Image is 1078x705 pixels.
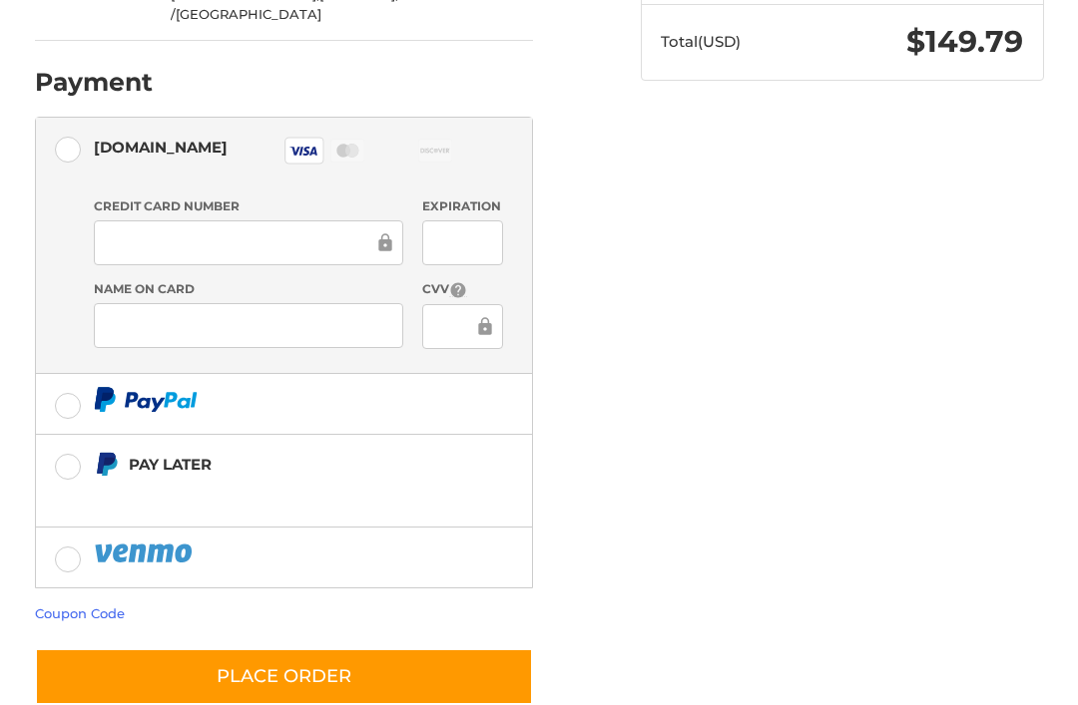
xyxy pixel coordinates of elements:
span: [GEOGRAPHIC_DATA] [176,6,321,22]
label: CVV [422,280,503,299]
div: [DOMAIN_NAME] [94,131,228,164]
img: Pay Later icon [94,452,119,477]
span: $149.79 [906,23,1023,60]
label: Credit Card Number [94,197,403,215]
a: Coupon Code [35,605,125,621]
img: PayPal icon [94,387,198,412]
iframe: Google Customer Reviews [913,651,1078,705]
label: Expiration [422,197,503,215]
img: PayPal icon [94,540,196,565]
h2: Payment [35,67,153,98]
div: Pay Later [129,448,503,481]
iframe: PayPal Message 1 [94,484,503,503]
button: Place Order [35,648,533,705]
span: Total (USD) [661,32,741,51]
label: Name on Card [94,280,403,298]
